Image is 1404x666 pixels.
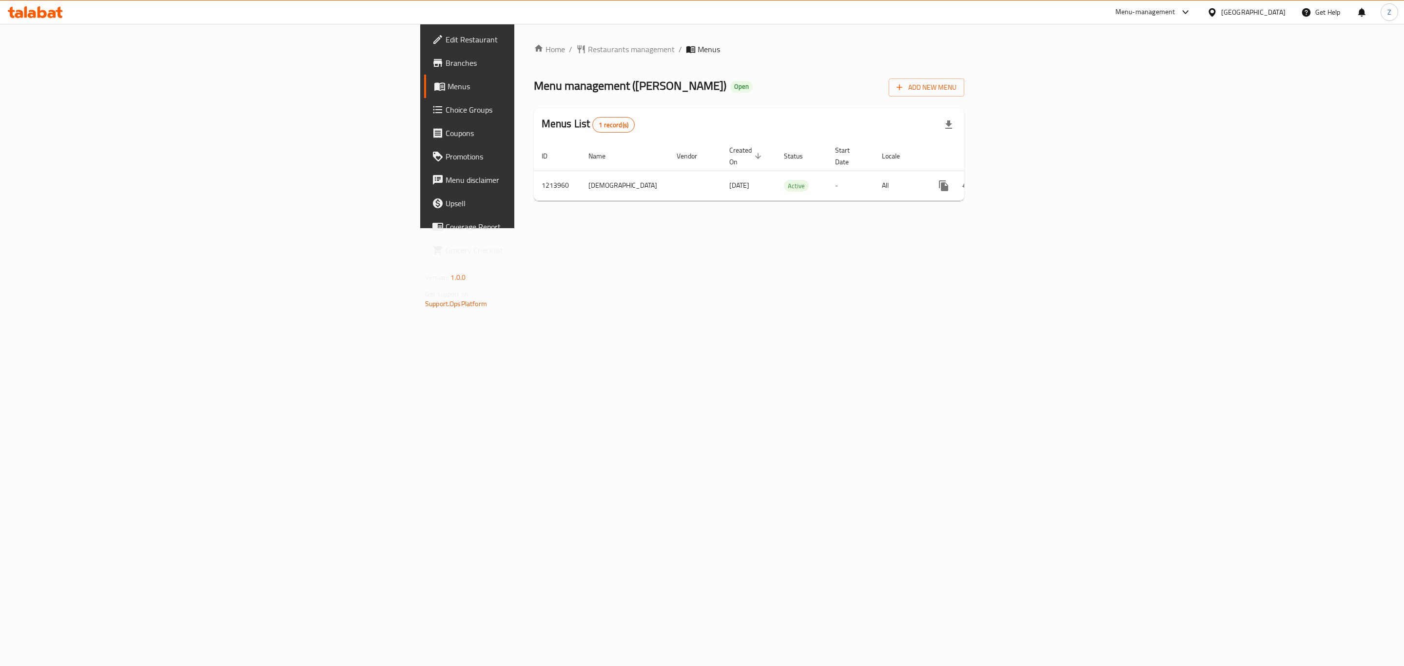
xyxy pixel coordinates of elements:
a: Coverage Report [424,215,655,238]
a: Branches [424,51,655,75]
span: Version: [425,271,449,284]
span: ID [542,150,560,162]
span: Menus [448,80,647,92]
span: [DATE] [729,179,749,192]
a: Promotions [424,145,655,168]
td: - [827,171,874,200]
a: Grocery Checklist [424,238,655,262]
span: Z [1387,7,1391,18]
a: Edit Restaurant [424,28,655,51]
button: Add New Menu [889,78,964,97]
li: / [679,43,682,55]
span: Edit Restaurant [446,34,647,45]
span: Locale [882,150,913,162]
h2: Menus List [542,117,635,133]
button: Change Status [955,174,979,197]
a: Menu disclaimer [424,168,655,192]
span: Add New Menu [897,81,956,94]
a: Choice Groups [424,98,655,121]
span: Choice Groups [446,104,647,116]
span: Upsell [446,197,647,209]
span: Start Date [835,144,862,168]
span: Promotions [446,151,647,162]
button: more [932,174,955,197]
th: Actions [924,141,1033,171]
td: All [874,171,924,200]
span: 1 record(s) [593,120,634,130]
span: Active [784,180,809,192]
div: Total records count [592,117,635,133]
div: [GEOGRAPHIC_DATA] [1221,7,1286,18]
span: Open [730,82,753,91]
a: Coupons [424,121,655,145]
span: Branches [446,57,647,69]
a: Upsell [424,192,655,215]
a: Support.OpsPlatform [425,297,487,310]
span: 1.0.0 [450,271,466,284]
span: Name [588,150,618,162]
span: Vendor [677,150,710,162]
span: Menu management ( [PERSON_NAME] ) [534,75,726,97]
div: Menu-management [1115,6,1175,18]
a: Menus [424,75,655,98]
span: Get support on: [425,288,470,300]
span: Status [784,150,816,162]
span: Grocery Checklist [446,244,647,256]
span: Created On [729,144,764,168]
div: Open [730,81,753,93]
div: Export file [937,113,960,137]
span: Menus [698,43,720,55]
span: Coupons [446,127,647,139]
span: Coverage Report [446,221,647,233]
table: enhanced table [534,141,1033,201]
span: Menu disclaimer [446,174,647,186]
nav: breadcrumb [534,43,964,55]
